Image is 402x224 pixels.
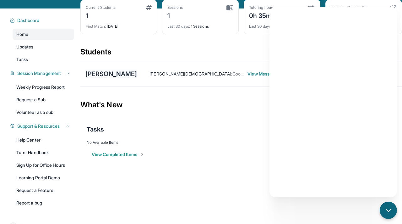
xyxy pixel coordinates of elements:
[13,172,74,183] a: Learning Portal Demo
[167,24,190,29] span: Last 30 days :
[146,5,152,10] img: card
[307,5,315,13] img: card
[380,202,397,219] button: chat-button
[17,70,61,76] span: Session Management
[16,31,28,37] span: Home
[92,151,145,158] button: View Completed Items
[269,7,397,197] iframe: Chatbot
[86,20,152,29] div: [DATE]
[167,5,183,10] div: Sessions
[16,44,34,50] span: Updates
[80,47,402,61] div: Students
[86,5,116,10] div: Current Students
[13,197,74,209] a: Report a bug
[167,10,183,20] div: 1
[15,70,70,76] button: Session Management
[13,134,74,146] a: Help Center
[15,17,70,24] button: Dashboard
[15,123,70,129] button: Support & Resources
[85,70,137,78] div: [PERSON_NAME]
[80,91,402,119] div: What's New
[249,5,274,10] div: Tutoring hours
[17,123,60,129] span: Support & Resources
[16,56,28,63] span: Tasks
[249,10,274,20] div: 0h 35m
[13,94,74,105] a: Request a Sub
[13,54,74,65] a: Tasks
[249,20,315,29] div: 0h 35m
[149,71,232,76] span: [PERSON_NAME][DEMOGRAPHIC_DATA] :
[249,24,272,29] span: Last 30 days :
[331,5,368,10] div: Hours until promotion
[13,81,74,93] a: Weekly Progress Report
[17,17,40,24] span: Dashboard
[87,140,396,145] div: No Available Items
[13,41,74,53] a: Updates
[13,29,74,40] a: Home
[13,147,74,158] a: Tutor Handbook
[13,185,74,196] a: Request a Feature
[13,160,74,171] a: Sign Up for Office Hours
[247,71,287,77] span: View Messages
[13,107,74,118] a: Volunteer as a sub
[86,10,116,20] div: 1
[86,24,106,29] span: First Match :
[226,5,233,11] img: card
[389,5,397,13] img: card
[167,20,233,29] div: 1 Sessions
[87,125,104,134] span: Tasks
